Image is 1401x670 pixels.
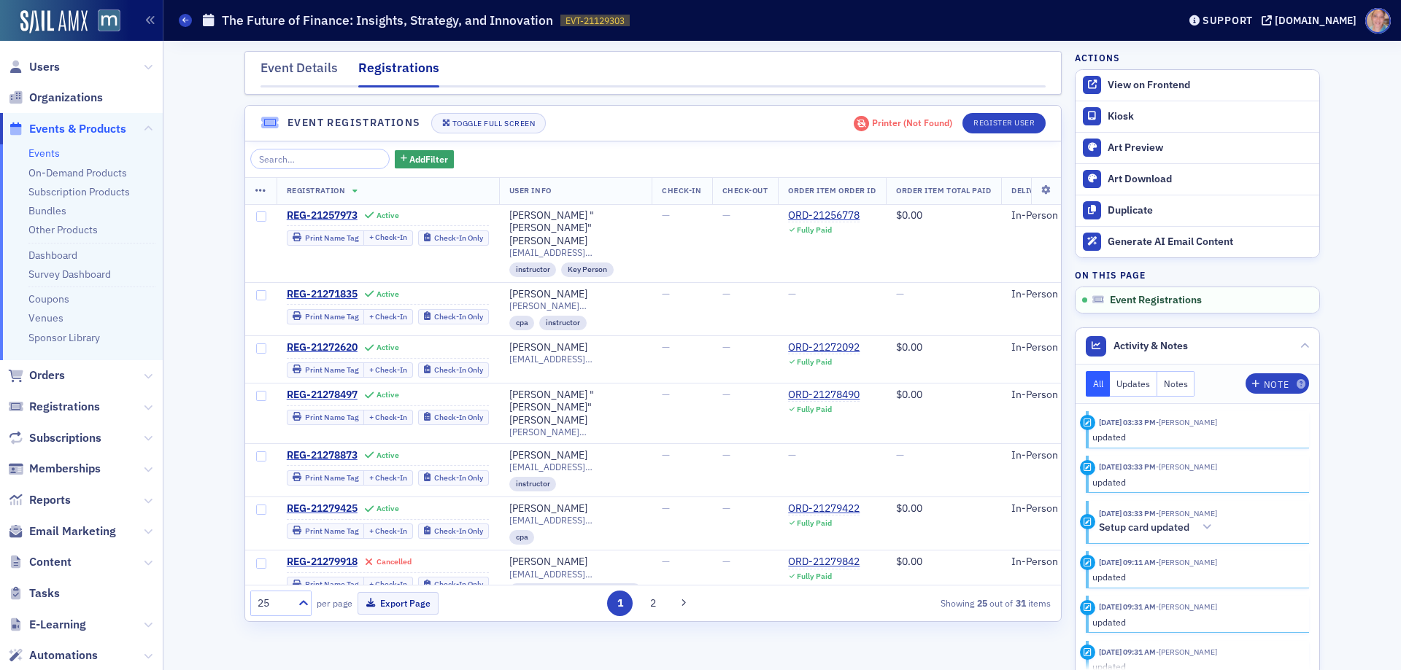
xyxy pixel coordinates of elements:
[1011,288,1084,301] div: In-Person
[377,211,399,220] div: Active
[509,389,642,427] a: [PERSON_NAME] "[PERSON_NAME]" [PERSON_NAME]
[788,209,860,222] a: ORD-21256778
[788,556,860,569] a: ORD-21279842
[509,316,535,330] div: cpa
[1110,371,1157,397] button: Updates
[1076,70,1319,101] a: View on Frontend
[377,289,399,299] div: Active
[434,527,483,535] div: Check-In Only
[1011,502,1084,515] div: In-Person
[28,249,77,262] a: Dashboard
[287,410,365,425] button: Print Name Tag
[509,515,642,526] span: [EMAIL_ADDRESS][DOMAIN_NAME]
[797,225,832,235] div: Fully Paid
[797,357,832,367] div: Fully Paid
[722,502,730,515] span: —
[363,470,413,486] button: + Check-In
[363,230,413,246] button: + Check-In
[662,448,670,461] span: —
[29,90,103,106] span: Organizations
[287,502,358,515] span: REG-21279425
[29,59,60,75] span: Users
[1099,601,1156,612] time: 9/23/2025 09:31 AM
[305,366,359,374] div: Print Name Tag
[662,502,670,515] span: —
[1092,475,1299,488] div: updated
[8,554,72,570] a: Content
[788,287,796,300] span: —
[28,185,130,198] a: Subscription Products
[222,12,553,29] h1: The Future of Finance: Insights, Strategy, and Innovation
[305,580,359,588] div: Print Name Tag
[8,492,71,508] a: Reports
[29,523,116,539] span: Email Marketing
[418,309,489,324] button: Check-In Only
[1099,461,1156,472] time: 9/25/2025 03:33 PM
[509,247,642,258] span: [EMAIL_ADDRESS][DOMAIN_NAME]
[662,185,701,195] span: Check-In
[1156,601,1217,612] span: Natalie Antonakas
[1246,373,1309,394] button: Note
[305,413,359,421] div: Print Name Tag
[509,341,587,354] a: [PERSON_NAME]
[1108,235,1312,249] div: Generate AI Email Content
[797,572,832,581] div: Fully Paid
[566,15,625,27] span: EVT-21129303
[287,288,358,301] span: REG-21271835
[377,557,412,566] div: Cancelled
[8,367,65,383] a: Orders
[509,288,587,301] a: [PERSON_NAME]
[29,585,60,601] span: Tasks
[418,577,489,592] button: Check-In Only
[98,9,120,32] img: SailAMX
[1156,557,1217,567] span: Natalie Antonakas
[1011,341,1084,354] div: In-Person
[287,502,489,515] a: REG-21279425Active
[607,591,633,616] button: 1
[287,115,421,131] h4: Event Registrations
[1099,508,1156,518] time: 9/25/2025 03:33 PM
[788,185,876,195] span: Order Item Order ID
[1092,570,1299,583] div: updated
[1365,8,1391,34] span: Profile
[509,583,642,598] div: Terminated - non-payment of dues
[896,502,922,515] span: $0.00
[788,389,860,402] div: ORD-21278490
[434,313,483,321] div: Check-In Only
[29,399,100,415] span: Registrations
[1099,647,1156,657] time: 9/23/2025 09:31 AM
[662,209,670,222] span: —
[1110,294,1202,307] span: Event Registrations
[509,461,642,472] span: [EMAIL_ADDRESS][DOMAIN_NAME]
[1108,141,1312,155] div: Art Preview
[287,389,358,402] span: REG-21278497
[287,341,489,354] a: REG-21272620Active
[29,492,71,508] span: Reports
[418,470,489,486] button: Check-In Only
[1108,173,1312,186] div: Art Download
[1076,101,1319,132] a: Kiosk
[358,592,439,615] button: Export Page
[287,470,365,486] button: Print Name Tag
[1156,461,1217,472] span: Natalie Antonakas
[1080,555,1095,570] div: Update
[896,448,904,461] span: —
[1086,371,1111,397] button: All
[305,313,359,321] div: Print Name Tag
[1080,644,1095,660] div: Update
[722,388,730,401] span: —
[509,209,642,248] a: [PERSON_NAME] "[PERSON_NAME]" [PERSON_NAME]
[1092,430,1299,443] div: updated
[418,230,489,246] button: Check-In Only
[363,577,413,592] button: + Check-In
[1114,338,1188,354] span: Activity & Notes
[788,502,860,515] div: ORD-21279422
[8,121,126,137] a: Events & Products
[662,555,670,568] span: —
[377,504,399,513] div: Active
[287,362,365,378] button: Print Name Tag
[1156,508,1217,518] span: Natalie Antonakas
